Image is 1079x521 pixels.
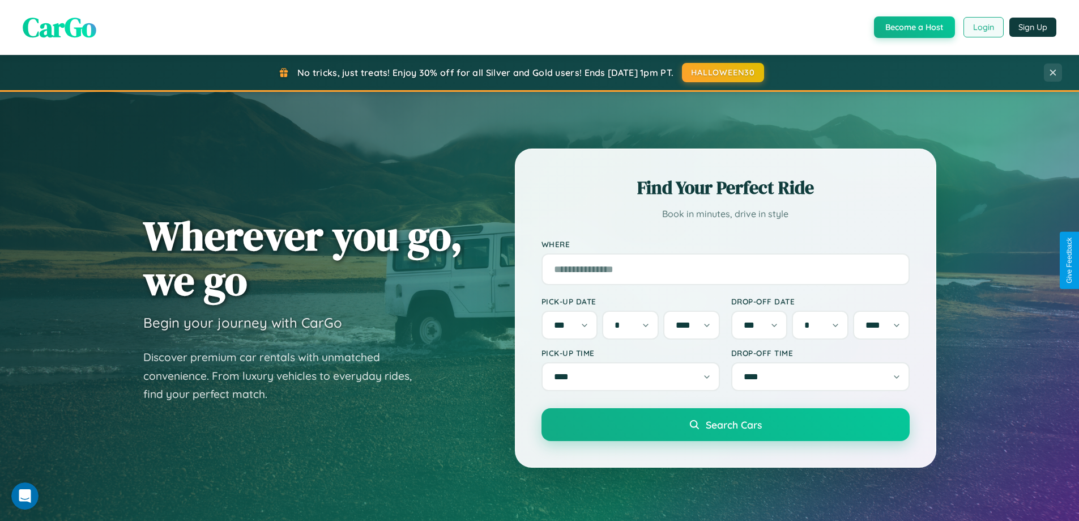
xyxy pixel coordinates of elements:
[706,418,762,431] span: Search Cars
[731,348,910,358] label: Drop-off Time
[143,213,463,303] h1: Wherever you go, we go
[23,9,96,46] span: CarGo
[541,239,910,249] label: Where
[11,482,39,510] iframe: Intercom live chat
[682,63,764,82] button: HALLOWEEN30
[874,16,955,38] button: Become a Host
[143,348,427,404] p: Discover premium car rentals with unmatched convenience. From luxury vehicles to everyday rides, ...
[541,175,910,200] h2: Find Your Perfect Ride
[541,348,720,358] label: Pick-up Time
[1065,238,1073,283] div: Give Feedback
[963,17,1004,37] button: Login
[1009,18,1056,37] button: Sign Up
[541,408,910,441] button: Search Cars
[731,296,910,306] label: Drop-off Date
[297,67,673,78] span: No tricks, just treats! Enjoy 30% off for all Silver and Gold users! Ends [DATE] 1pm PT.
[541,296,720,306] label: Pick-up Date
[541,206,910,222] p: Book in minutes, drive in style
[143,314,342,331] h3: Begin your journey with CarGo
